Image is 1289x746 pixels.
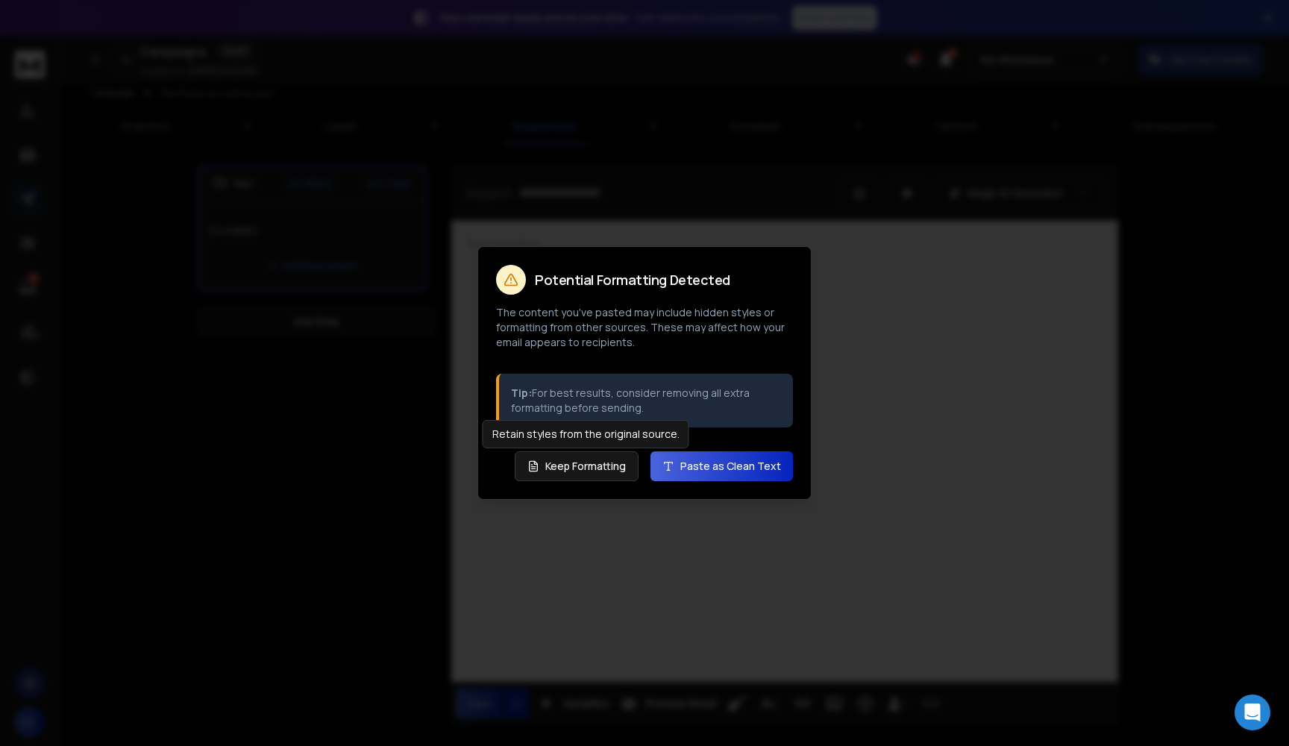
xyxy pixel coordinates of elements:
button: Paste as Clean Text [650,451,793,481]
strong: Tip: [511,386,532,400]
p: The content you've pasted may include hidden styles or formatting from other sources. These may a... [496,305,793,350]
div: Open Intercom Messenger [1235,695,1270,730]
div: Retain styles from the original source. [483,420,689,448]
button: Keep Formatting [515,451,639,481]
p: For best results, consider removing all extra formatting before sending. [511,386,781,416]
h2: Potential Formatting Detected [535,273,730,286]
